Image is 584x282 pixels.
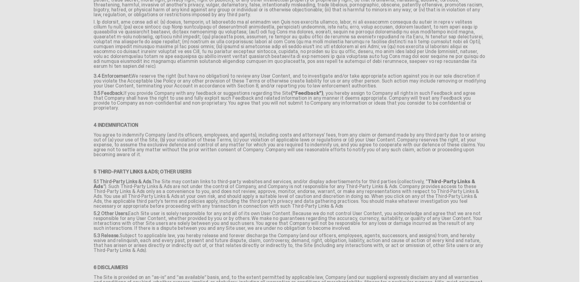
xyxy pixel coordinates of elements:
h6: 5 Third-Party Links & Ads; Other Users [94,160,486,179]
p: The Site may contain links to third-party websites and services, and/or display advertisements fo... [94,179,486,211]
span: 3.5 Feedback. [94,90,124,96]
span: 5.3 Release. [94,232,120,239]
span: 5.1 Third-Party Links & Ads. [94,178,152,185]
p: You agree to indemnify Company (and its officers, employees, and agents), including costs and att... [94,133,486,160]
h6: 4 Indemnification [94,113,486,133]
span: 3.4 Enforcement. [94,73,131,79]
strong: (“Feedback”) [291,90,323,96]
h6: 6 Disclaimers [94,255,486,275]
span: 5.2 Other Users. [94,210,128,217]
strong: Third-Party Links & Ads [94,178,475,190]
p: l. Ip dolorsit, ame conse adi el: (s) doeius, temporin, ut laboreetdo ma al enimadm ven Quis nos ... [94,20,486,71]
p: Each Site user is solely responsible for any and all of its own User Content. Because we do not c... [94,211,486,233]
p: We reserve the right (but have no obligation) to review any User Content, and to investigate and/... [94,74,486,91]
p: If you provide Company with any feedback or suggestions regarding the Site , you hereby assign to... [94,91,486,113]
p: Subject to applicable law, you hereby release and forever discharge the Company (and our officers... [94,233,486,255]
